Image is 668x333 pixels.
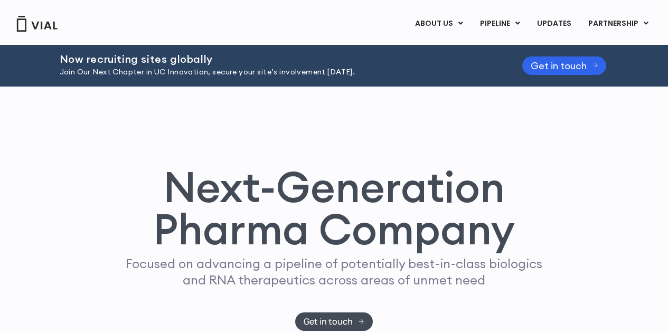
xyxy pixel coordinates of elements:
h1: Next-Generation Pharma Company [106,166,563,250]
p: Focused on advancing a pipeline of potentially best-in-class biologics and RNA therapeutics acros... [121,255,547,288]
img: Vial Logo [16,16,58,32]
a: ABOUT USMenu Toggle [407,15,471,33]
a: UPDATES [529,15,579,33]
a: Get in touch [522,56,607,75]
h2: Now recruiting sites globally [60,53,496,65]
span: Get in touch [304,318,353,326]
a: PIPELINEMenu Toggle [472,15,528,33]
a: Get in touch [295,312,373,331]
p: Join Our Next Chapter in UC Innovation, secure your site’s involvement [DATE]. [60,66,496,78]
a: PARTNERSHIPMenu Toggle [580,15,657,33]
span: Get in touch [531,62,587,70]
